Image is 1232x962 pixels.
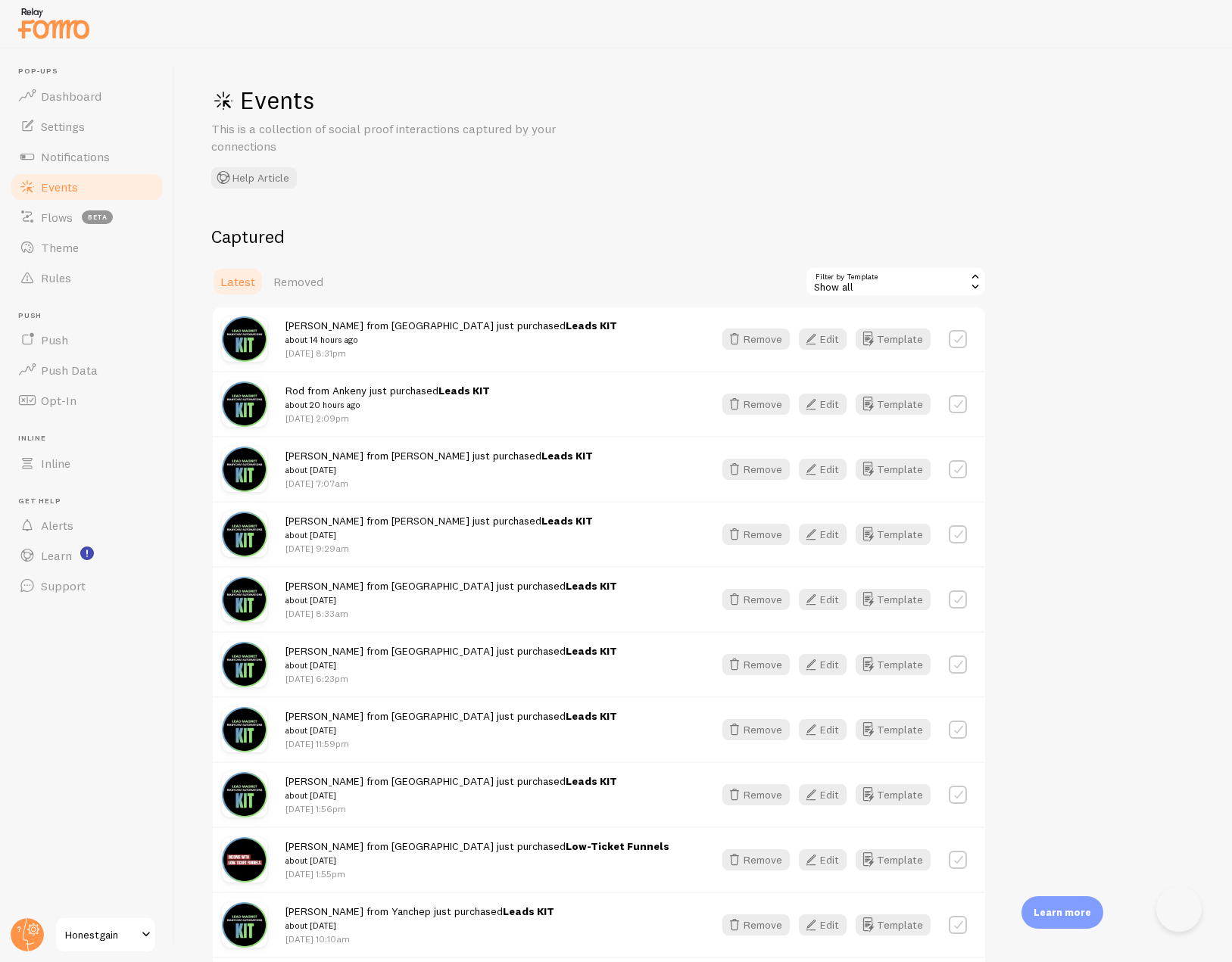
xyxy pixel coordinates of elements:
span: [PERSON_NAME] from [PERSON_NAME] just purchased [285,514,593,542]
small: about [DATE] [285,919,554,932]
button: Template [856,328,931,350]
span: Settings [41,119,85,134]
button: Edit [799,849,847,870]
a: Edit [799,394,856,415]
span: [PERSON_NAME] from Yanchep just purchased [285,904,554,932]
a: Template [856,524,931,545]
a: Push Data [9,355,165,385]
svg: <p>Watch New Feature Tutorials!</p> [80,546,94,560]
button: Edit [799,719,847,740]
a: Template [856,914,931,936]
a: Leads KIT [566,644,617,658]
a: Support [9,571,165,601]
span: Get Help [18,497,165,506]
p: [DATE] 2:09pm [285,412,490,425]
a: Edit [799,328,856,350]
button: Edit [799,459,847,480]
a: Leads KIT [566,709,617,723]
p: [DATE] 1:55pm [285,867,669,880]
p: [DATE] 7:07am [285,477,593,490]
button: Template [856,459,931,480]
img: 9mZHSrDrQmyWCXHbPp9u [222,447,267,492]
span: Notifications [41,149,110,164]
div: Show all [805,266,987,297]
a: Events [9,172,165,202]
button: Edit [799,914,847,936]
a: Leads KIT [566,774,617,788]
a: Flows beta [9,202,165,232]
img: 9mZHSrDrQmyWCXHbPp9u [222,707,267,752]
span: Alerts [41,518,73,533]
span: Flows [41,210,73,225]
a: Opt-In [9,385,165,416]
a: Leads KIT [566,319,617,332]
small: about [DATE] [285,528,593,542]
p: [DATE] 6:23pm [285,672,617,685]
img: fomo-relay-logo-orange.svg [16,4,92,42]
button: Edit [799,524,847,545]
a: Inline [9,448,165,478]
span: Pop-ups [18,67,165,76]
small: about [DATE] [285,724,617,737]
button: Template [856,784,931,805]
a: Removed [264,266,332,297]
a: Settings [9,111,165,142]
small: about 20 hours ago [285,398,490,412]
a: Honestgain [55,917,157,953]
img: 9mZHSrDrQmyWCXHbPp9u [222,512,267,557]
img: 9mZHSrDrQmyWCXHbPp9u [222,577,267,622]
img: 9mZHSrDrQmyWCXHbPp9u [222,316,267,362]
span: Opt-In [41,393,76,408]
button: Edit [799,328,847,350]
span: Events [41,179,78,195]
a: Template [856,719,931,740]
p: This is a collection of social proof interactions captured by your connections [211,120,575,155]
button: Template [856,394,931,415]
a: Edit [799,914,856,936]
small: about [DATE] [285,593,617,607]
a: Edit [799,719,856,740]
button: Edit [799,589,847,610]
img: 9mZHSrDrQmyWCXHbPp9u [222,381,267,427]
p: [DATE] 10:10am [285,932,554,945]
span: Push [41,332,68,347]
button: Template [856,849,931,870]
p: [DATE] 1:56pm [285,802,617,815]
p: Learn more [1034,905,1091,920]
a: Edit [799,589,856,610]
span: Dashboard [41,89,101,104]
a: Edit [799,459,856,480]
span: Inline [41,456,70,471]
button: Remove [722,654,790,675]
span: Theme [41,240,79,255]
a: Edit [799,784,856,805]
p: [DATE] 11:59pm [285,737,617,750]
button: Template [856,589,931,610]
h1: Events [211,85,666,116]
a: Leads KIT [503,904,554,918]
a: Dashboard [9,81,165,111]
a: Template [856,654,931,675]
span: Support [41,578,86,593]
small: about [DATE] [285,463,593,477]
a: Push [9,325,165,355]
small: about [DATE] [285,658,617,672]
span: [PERSON_NAME] from [PERSON_NAME] just purchased [285,449,593,477]
button: Remove [722,849,790,870]
button: Remove [722,524,790,545]
a: Notifications [9,142,165,172]
span: Push Data [41,363,98,378]
a: Leads KIT [566,579,617,593]
span: [PERSON_NAME] from [GEOGRAPHIC_DATA] just purchased [285,709,617,737]
a: Alerts [9,510,165,540]
img: BwzvrzI3R4T7Qy2wrXwL [222,837,267,883]
span: [PERSON_NAME] from [GEOGRAPHIC_DATA] just purchased [285,644,617,672]
button: Remove [722,719,790,740]
img: 9mZHSrDrQmyWCXHbPp9u [222,642,267,687]
a: Leads KIT [541,449,593,462]
img: 9mZHSrDrQmyWCXHbPp9u [222,902,267,948]
a: Latest [211,266,264,297]
a: Edit [799,654,856,675]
